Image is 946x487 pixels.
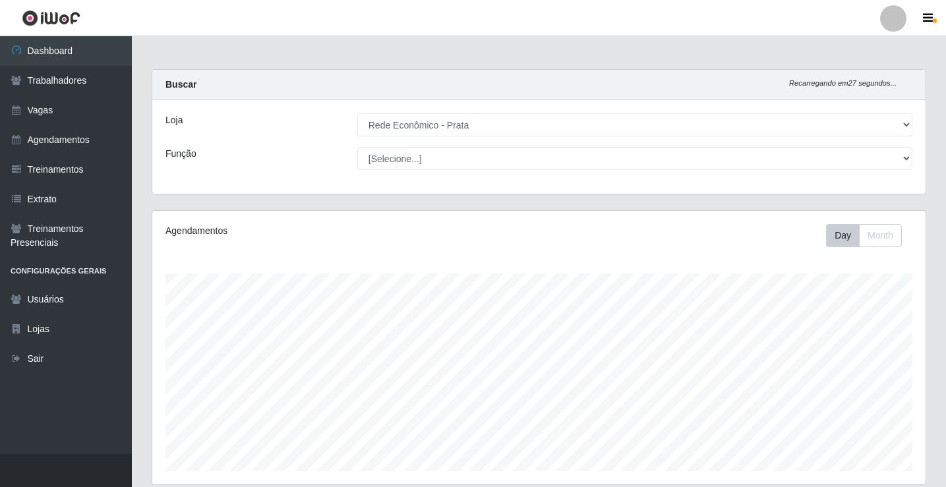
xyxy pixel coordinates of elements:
[165,79,196,90] strong: Buscar
[826,224,860,247] button: Day
[165,224,465,238] div: Agendamentos
[789,79,897,87] i: Recarregando em 27 segundos...
[165,113,183,127] label: Loja
[826,224,912,247] div: Toolbar with button groups
[826,224,902,247] div: First group
[22,10,80,26] img: CoreUI Logo
[859,224,902,247] button: Month
[165,147,196,161] label: Função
